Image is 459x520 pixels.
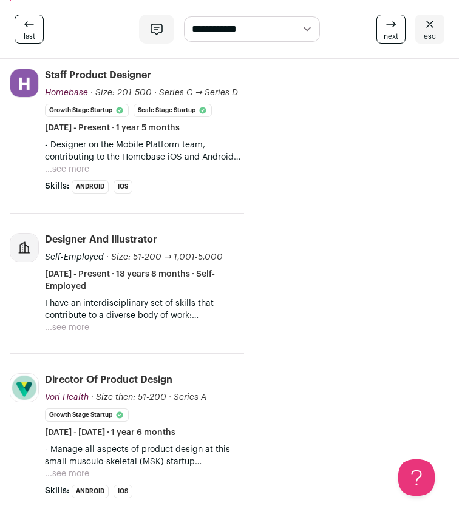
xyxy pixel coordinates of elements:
[45,233,157,246] div: Designer and Illustrator
[45,468,89,480] button: ...see more
[114,180,132,194] li: iOS
[424,32,436,41] span: esc
[398,459,435,496] iframe: Help Scout Beacon - Open
[45,444,244,468] p: - Manage all aspects of product design at this small musculo-skeletal (MSK) startup
[45,122,180,134] span: [DATE] - Present · 1 year 5 months
[45,485,69,497] span: Skills:
[10,69,38,97] img: dc1ac0b8b142354d6e1761af803a5e299391389dcb213caa798f473cc45f3e8f
[45,104,129,117] li: Growth Stage Startup
[10,374,38,402] img: 7b885d7853d99a6fb4b23532aa805c1cb4f5ba713b0885dd6b9d7d733eac6e3d.jpg
[45,393,89,402] span: Vori Health
[45,268,244,292] span: [DATE] - Present · 18 years 8 months · Self-Employed
[384,32,398,41] span: next
[154,87,157,99] span: ·
[15,15,44,44] a: last
[174,393,206,402] span: Series A
[45,163,89,175] button: ...see more
[45,373,172,387] div: Director Of Product Design
[45,322,89,334] button: ...see more
[45,253,104,262] span: Self-Employed
[10,234,38,262] img: company-logo-placeholder-414d4e2ec0e2ddebbe968bf319fdfe5acfe0c9b87f798d344e800bc9a89632a0.png
[72,485,109,498] li: Android
[91,393,166,402] span: · Size then: 51-200
[376,15,406,44] a: next
[45,297,244,322] p: I have an interdisciplinary set of skills that contribute to a diverse body of work:
[45,408,129,422] li: Growth Stage Startup
[45,427,175,439] span: [DATE] - [DATE] · 1 year 6 months
[45,89,88,97] span: Homebase
[45,139,244,163] p: - Designer on the Mobile Platform team, contributing to the Homebase iOS and Android native apps :)
[159,89,238,97] span: Series C → Series D
[106,253,223,262] span: · Size: 51-200 → 1,001-5,000
[45,69,151,82] div: Staff Product Designer
[114,485,132,498] li: iOS
[24,32,35,41] span: last
[415,15,444,44] a: esc
[134,104,212,117] li: Scale Stage Startup
[45,180,69,192] span: Skills:
[72,180,109,194] li: Android
[90,89,152,97] span: · Size: 201-500
[169,391,171,404] span: ·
